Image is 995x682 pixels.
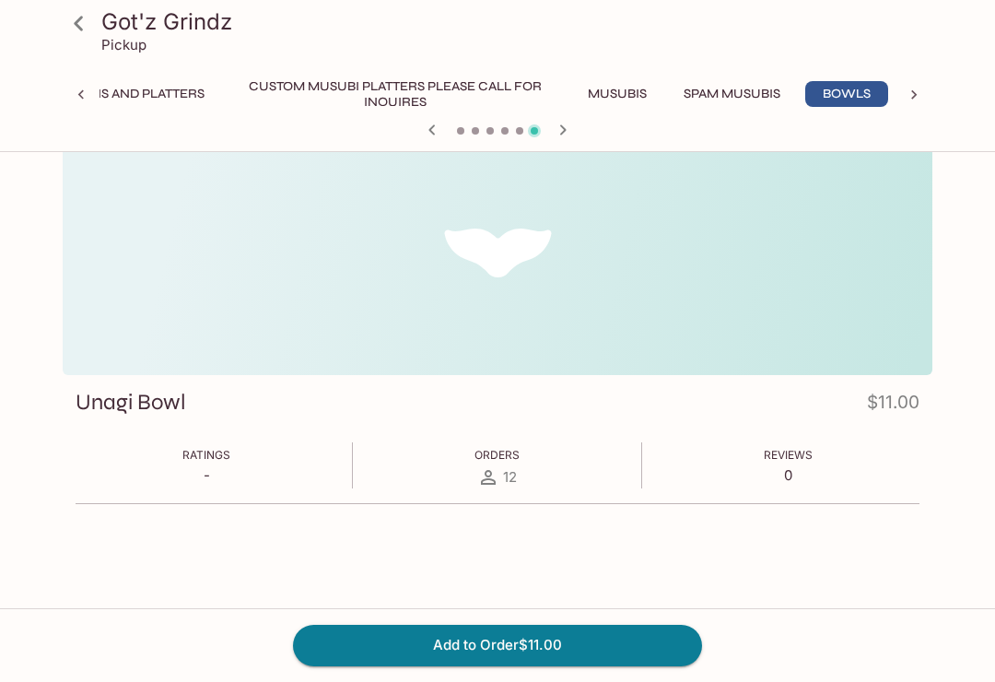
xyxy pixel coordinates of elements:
[867,388,919,424] h4: $11.00
[673,81,790,107] button: Spam Musubis
[229,81,561,107] button: Custom Musubi Platters PLEASE CALL FOR INQUIRES
[576,81,659,107] button: Musubis
[63,131,932,375] div: Unagi Bowl
[22,81,215,107] button: Party Pans and Platters
[764,466,813,484] p: 0
[293,625,702,665] button: Add to Order$11.00
[76,388,186,417] h3: Unagi Bowl
[182,448,230,462] span: Ratings
[182,466,230,484] p: -
[101,7,925,36] h3: Got'z Grindz
[805,81,888,107] button: Bowls
[101,36,146,53] p: Pickup
[503,468,517,486] span: 12
[474,448,520,462] span: Orders
[764,448,813,462] span: Reviews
